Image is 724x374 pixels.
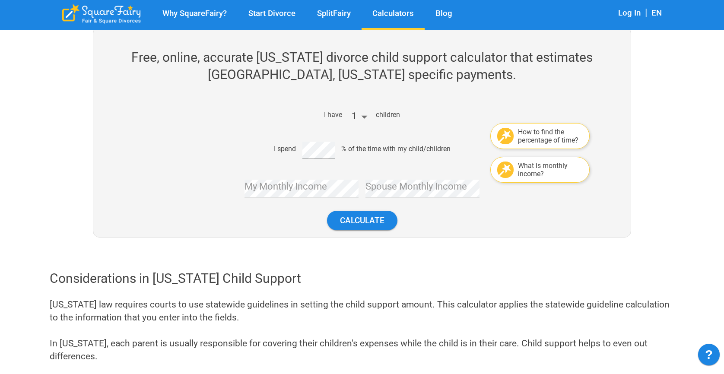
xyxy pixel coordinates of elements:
[376,111,400,119] div: children
[238,9,306,19] a: Start Divorce
[651,8,662,19] div: EN
[362,9,425,19] a: Calculators
[641,7,651,18] span: |
[93,49,631,83] h2: Free, online, accurate [US_STATE] divorce child support calculator that estimates [GEOGRAPHIC_DAT...
[152,9,238,19] a: Why SquareFairy?
[618,8,641,18] a: Log In
[518,162,583,178] div: What is monthly income?
[346,108,372,125] div: 1
[324,111,342,119] div: I have
[62,4,141,24] div: SquareFairy Logo
[425,9,463,19] a: Blog
[50,270,674,287] div: Considerations in [US_STATE] Child Support
[694,339,724,374] iframe: JSD widget
[518,128,583,144] div: How to find the percentage of time?
[341,145,451,153] div: % of the time with my child/children
[306,9,362,19] a: SplitFairy
[327,211,397,230] button: Calculate
[274,145,296,153] div: I spend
